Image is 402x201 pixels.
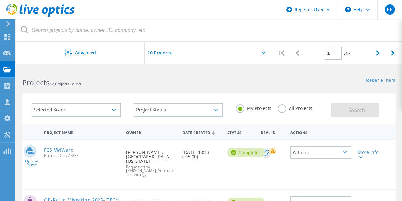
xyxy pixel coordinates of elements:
label: My Projects [236,104,271,111]
span: Project ID: 2777283 [44,154,120,158]
div: [PERSON_NAME], [GEOGRAPHIC_DATA], [US_STATE] [123,140,179,183]
span: Advanced [75,50,96,55]
span: Optical Prime [22,159,41,167]
svg: \n [345,7,351,12]
div: Owner [123,126,179,138]
span: 62 Projects Found [50,81,81,87]
a: FCS VMWare [44,148,73,152]
div: Status [224,126,258,138]
label: All Projects [278,104,312,111]
div: Complete [227,148,265,157]
span: of 7 [344,51,350,56]
div: More Info [358,150,381,159]
div: | [273,42,290,64]
div: Actions [287,126,355,138]
div: Date Created [179,126,224,138]
button: Search [331,103,379,117]
div: Actions [290,146,351,159]
a: Reset Filters [366,78,396,83]
div: Deal Id [257,126,287,138]
b: Projects [22,77,50,88]
div: Project Status [134,103,223,117]
span: Requested by [PERSON_NAME], Surelock Technology [126,165,176,176]
div: Selected Scans [32,103,121,117]
div: | [386,42,402,64]
span: Search [348,107,365,114]
span: EP [387,7,393,12]
a: Live Optics Dashboard [6,13,75,18]
div: Project Name [41,126,123,138]
div: [DATE] 18:13 (-05:00) [179,140,224,165]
